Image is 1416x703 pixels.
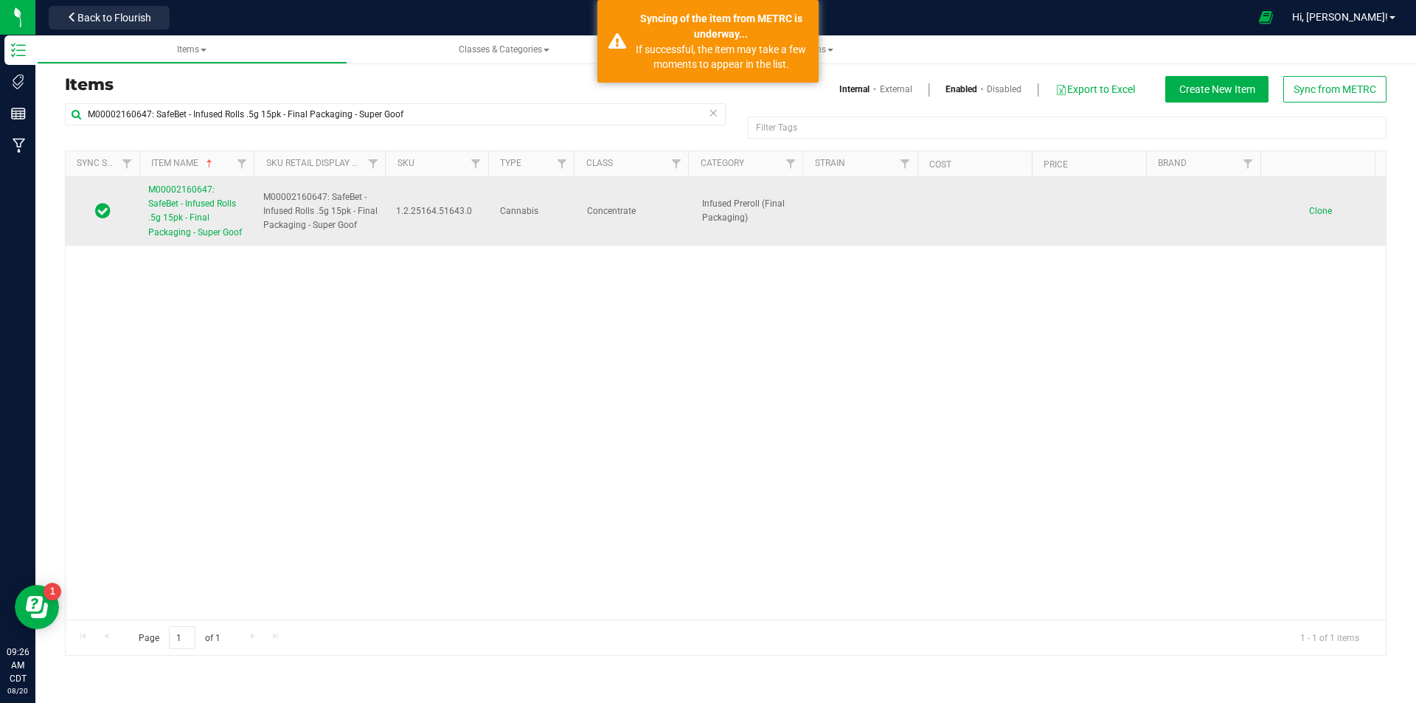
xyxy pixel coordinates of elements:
a: Filter [361,151,385,176]
a: Category [701,158,744,168]
button: Export to Excel [1055,77,1136,102]
a: Filter [549,151,574,176]
span: In Sync [95,201,111,221]
a: Type [500,158,521,168]
span: Sync from METRC [1294,83,1376,95]
h3: Items [65,76,715,94]
span: 1 - 1 of 1 items [1288,626,1371,648]
span: Page of 1 [126,626,232,649]
div: If successful, the item may take a few moments to appear in the list. [634,42,808,72]
a: Class [586,158,613,168]
inline-svg: Manufacturing [11,138,26,153]
p: 08/20 [7,685,29,696]
a: Sku Retail Display Name [266,158,377,168]
a: Item Name [151,158,215,168]
span: Clear [708,103,718,122]
a: Filter [115,151,139,176]
span: Classes & Categories [459,44,549,55]
a: SKU [398,158,414,168]
span: 1.2.25164.51643.0 [396,204,482,218]
span: M00002160647: SafeBet - Infused Rolls .5g 15pk - Final Packaging - Super Goof [263,190,378,233]
a: Filter [892,151,917,176]
a: Filter [464,151,488,176]
iframe: Resource center unread badge [44,583,61,600]
a: Filter [1236,151,1260,176]
span: Clone [1309,206,1332,216]
inline-svg: Tags [11,75,26,89]
a: Price [1044,159,1068,170]
span: Concentrate [587,204,684,218]
span: Infused Preroll (Final Packaging) [702,197,799,225]
a: Filter [664,151,688,176]
span: Hi, [PERSON_NAME]! [1292,11,1388,23]
button: Sync from METRC [1283,76,1386,103]
div: Syncing of the item from METRC is underway... [634,11,808,42]
button: Create New Item [1165,76,1268,103]
iframe: Resource center [15,585,59,629]
a: Clone [1309,206,1347,216]
span: Open Ecommerce Menu [1249,3,1283,32]
a: Cost [929,159,951,170]
p: 09:26 AM CDT [7,645,29,685]
button: Back to Flourish [49,6,170,30]
span: Items [177,44,206,55]
a: Filter [778,151,802,176]
a: Strain [815,158,845,168]
a: Enabled [945,83,977,96]
a: Sync Status [77,158,133,168]
input: Search Item Name, SKU Retail Name, or Part Number [65,103,726,125]
span: Cannabis [500,204,569,218]
a: Filter [229,151,254,176]
inline-svg: Reports [11,106,26,121]
span: Back to Flourish [77,12,151,24]
span: M00002160647: SafeBet - Infused Rolls .5g 15pk - Final Packaging - Super Goof [148,184,242,238]
a: M00002160647: SafeBet - Infused Rolls .5g 15pk - Final Packaging - Super Goof [148,183,246,240]
a: Disabled [987,83,1021,96]
a: Brand [1158,158,1187,168]
input: 1 [169,626,195,649]
span: Create New Item [1179,83,1255,95]
a: External [880,83,912,96]
inline-svg: Inventory [11,43,26,58]
a: Internal [839,83,870,96]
